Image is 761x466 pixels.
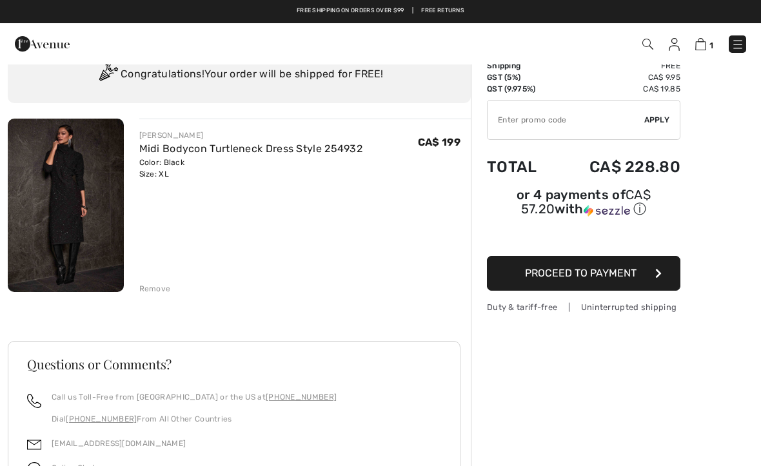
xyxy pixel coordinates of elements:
[709,41,713,50] span: 1
[27,394,41,408] img: call
[487,189,680,222] div: or 4 payments ofCA$ 57.20withSezzle Click to learn more about Sezzle
[487,301,680,313] div: Duty & tariff-free | Uninterrupted shipping
[95,62,121,88] img: Congratulation2.svg
[15,37,70,49] a: 1ère Avenue
[266,393,337,402] a: [PHONE_NUMBER]
[52,413,337,425] p: Dial From All Other Countries
[644,114,670,126] span: Apply
[555,83,680,95] td: CA$ 19.85
[139,283,171,295] div: Remove
[555,145,680,189] td: CA$ 228.80
[487,222,680,251] iframe: PayPal-paypal
[695,38,706,50] img: Shopping Bag
[139,157,363,180] div: Color: Black Size: XL
[488,101,644,139] input: Promo code
[412,6,413,15] span: |
[487,145,555,189] td: Total
[487,60,555,72] td: Shipping
[139,130,363,141] div: [PERSON_NAME]
[487,256,680,291] button: Proceed to Payment
[27,438,41,452] img: email
[23,62,455,88] div: Congratulations! Your order will be shipped for FREE!
[15,31,70,57] img: 1ère Avenue
[487,72,555,83] td: GST (5%)
[555,72,680,83] td: CA$ 9.95
[8,119,124,292] img: Midi Bodycon Turtleneck Dress Style 254932
[584,205,630,217] img: Sezzle
[487,189,680,218] div: or 4 payments of with
[669,38,680,51] img: My Info
[731,38,744,51] img: Menu
[555,60,680,72] td: Free
[297,6,404,15] a: Free shipping on orders over $99
[52,439,186,448] a: [EMAIL_ADDRESS][DOMAIN_NAME]
[642,39,653,50] img: Search
[27,358,441,371] h3: Questions or Comments?
[487,83,555,95] td: QST (9.975%)
[525,267,637,279] span: Proceed to Payment
[421,6,464,15] a: Free Returns
[418,136,460,148] span: CA$ 199
[66,414,137,423] a: [PHONE_NUMBER]
[52,391,337,403] p: Call us Toll-Free from [GEOGRAPHIC_DATA] or the US at
[521,187,651,217] span: CA$ 57.20
[695,36,713,52] a: 1
[139,142,363,155] a: Midi Bodycon Turtleneck Dress Style 254932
